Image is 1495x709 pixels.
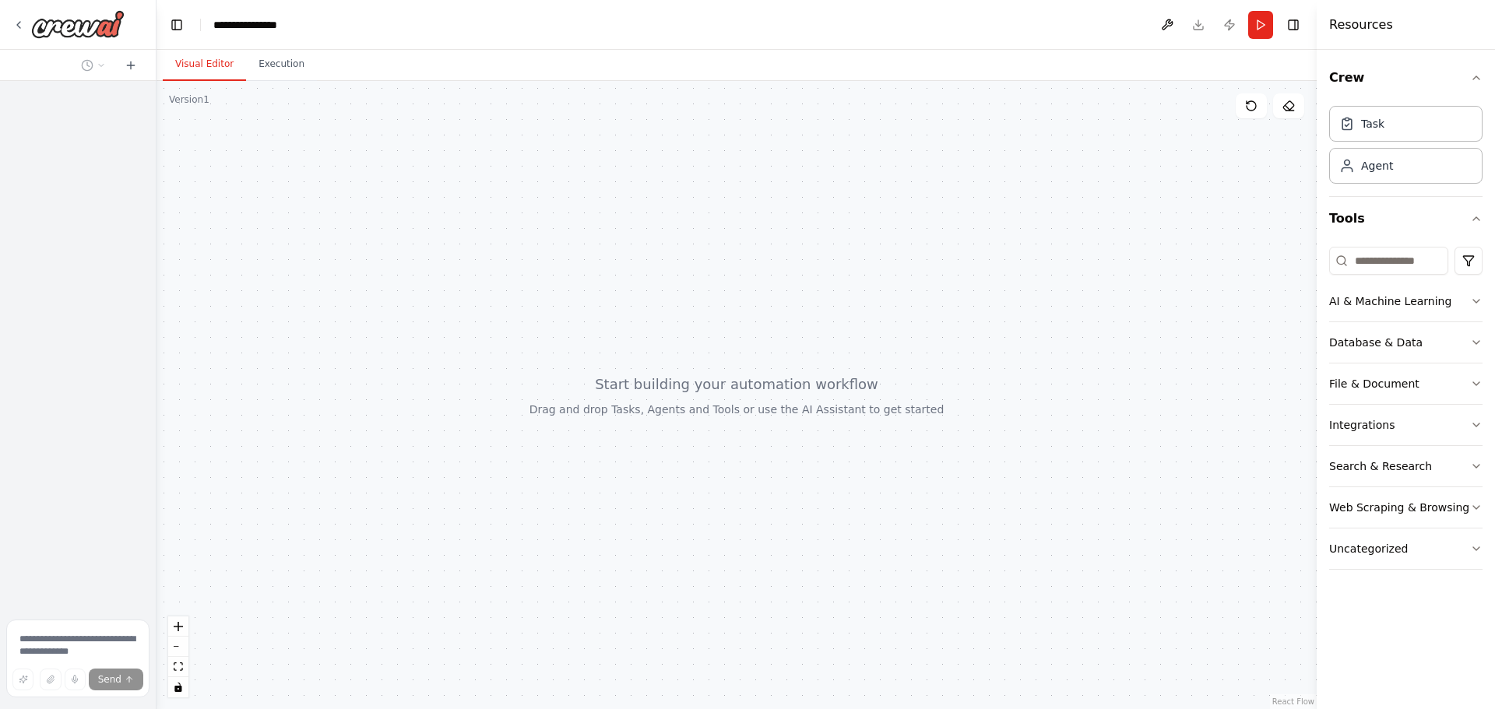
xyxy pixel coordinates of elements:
[1329,197,1483,240] button: Tools
[65,669,86,690] button: Click to speak your automation idea
[1329,56,1483,100] button: Crew
[1329,293,1451,309] div: AI & Machine Learning
[1272,697,1314,706] a: React Flow attribution
[40,669,61,690] button: Upload files
[246,48,317,81] button: Execution
[168,677,188,697] button: toggle interactivity
[163,48,246,81] button: Visual Editor
[1361,158,1393,174] div: Agent
[1329,281,1483,321] button: AI & Machine Learning
[31,10,125,38] img: Logo
[1329,100,1483,196] div: Crew
[1361,116,1384,132] div: Task
[1329,487,1483,528] button: Web Scraping & Browsing
[1329,458,1432,474] div: Search & Research
[1329,446,1483,486] button: Search & Research
[12,669,33,690] button: Improve this prompt
[1329,16,1393,34] h4: Resources
[169,93,209,106] div: Version 1
[1329,528,1483,569] button: Uncategorized
[168,616,188,697] div: React Flow controls
[1329,417,1395,433] div: Integrations
[118,56,143,75] button: Start a new chat
[1329,322,1483,363] button: Database & Data
[213,17,277,33] nav: breadcrumb
[1329,541,1408,556] div: Uncategorized
[1329,363,1483,404] button: File & Document
[168,657,188,677] button: fit view
[98,673,121,686] span: Send
[1329,405,1483,445] button: Integrations
[1329,376,1419,391] div: File & Document
[168,637,188,657] button: zoom out
[1282,14,1304,36] button: Hide right sidebar
[168,616,188,637] button: zoom in
[89,669,143,690] button: Send
[75,56,112,75] button: Switch to previous chat
[1329,500,1469,515] div: Web Scraping & Browsing
[1329,335,1423,350] div: Database & Data
[166,14,188,36] button: Hide left sidebar
[1329,240,1483,582] div: Tools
